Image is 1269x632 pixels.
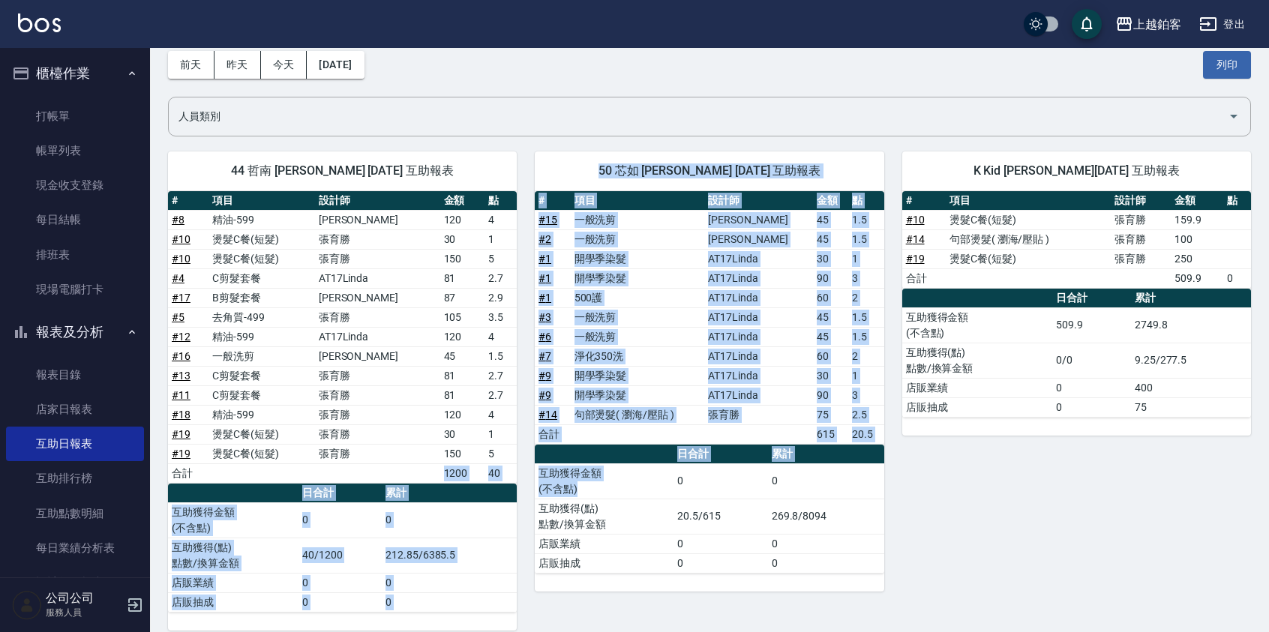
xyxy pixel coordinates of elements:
a: #19 [172,448,190,460]
table: a dense table [168,191,517,484]
td: 張育勝 [315,405,440,424]
th: 累計 [1131,289,1251,308]
td: AT17Linda [704,366,813,385]
td: 0 [382,592,517,612]
td: AT17Linda [704,249,813,268]
td: 1 [484,229,517,249]
td: 精油-599 [208,405,314,424]
th: 設計師 [315,191,440,211]
td: 0 [673,553,767,573]
a: #18 [172,409,190,421]
td: AT17Linda [704,327,813,346]
td: 81 [440,268,485,288]
td: 0 [382,502,517,538]
td: 2.7 [484,366,517,385]
td: 150 [440,249,485,268]
td: [PERSON_NAME] [704,210,813,229]
table: a dense table [168,484,517,613]
td: 81 [440,366,485,385]
td: 一般洗剪 [571,327,705,346]
td: 0 [298,592,382,612]
td: 2.5 [848,405,883,424]
td: 去角質-499 [208,307,314,327]
input: 人員名稱 [175,103,1222,130]
td: 0 [382,573,517,592]
a: #2 [538,233,551,245]
td: 4 [484,405,517,424]
td: 一般洗剪 [571,307,705,327]
td: 30 [440,424,485,444]
td: 212.85/6385.5 [382,538,517,573]
td: [PERSON_NAME] [315,210,440,229]
a: #8 [172,214,184,226]
td: 互助獲得金額 (不含點) [535,463,673,499]
td: 4 [484,327,517,346]
a: #3 [538,311,551,323]
td: AT17Linda [704,288,813,307]
td: 一般洗剪 [208,346,314,366]
a: 現場電腦打卡 [6,272,144,307]
a: 互助日報表 [6,427,144,461]
td: 張育勝 [1111,249,1171,268]
th: 項目 [571,191,705,211]
td: 120 [440,405,485,424]
button: [DATE] [307,51,364,79]
td: 3.5 [484,307,517,327]
a: #11 [172,389,190,401]
a: #19 [172,428,190,440]
td: 45 [813,307,848,327]
td: 燙髮C餐(短髮) [208,249,314,268]
td: 0 [298,502,382,538]
td: 250 [1171,249,1223,268]
td: 30 [813,366,848,385]
td: 5 [484,444,517,463]
td: B剪髮套餐 [208,288,314,307]
td: 20.5/615 [673,499,767,534]
td: 100 [1171,229,1223,249]
td: 30 [440,229,485,249]
a: #15 [538,214,557,226]
a: 店家日報表 [6,392,144,427]
th: 點 [848,191,883,211]
th: 日合計 [298,484,382,503]
td: 張育勝 [315,249,440,268]
td: 開學季染髮 [571,249,705,268]
th: 項目 [946,191,1111,211]
th: 累計 [768,445,884,464]
button: 今天 [261,51,307,79]
td: 1.5 [848,307,883,327]
td: 2.9 [484,288,517,307]
button: Open [1222,104,1246,128]
td: 淨化350洗 [571,346,705,366]
td: 開學季染髮 [571,366,705,385]
a: #6 [538,331,551,343]
td: 0/0 [1052,343,1130,378]
td: 615 [813,424,848,444]
button: 上越鉑客 [1109,9,1187,40]
th: 金額 [1171,191,1223,211]
td: 159.9 [1171,210,1223,229]
td: 精油-599 [208,210,314,229]
td: C剪髮套餐 [208,385,314,405]
td: 3 [848,385,883,405]
td: 20.5 [848,424,883,444]
td: 句部燙髮( 瀏海/壓貼 ) [946,229,1111,249]
td: C剪髮套餐 [208,268,314,288]
a: #16 [172,350,190,362]
table: a dense table [535,445,883,574]
td: 燙髮C餐(短髮) [208,444,314,463]
a: #13 [172,370,190,382]
td: 81 [440,385,485,405]
td: 張育勝 [315,424,440,444]
th: # [902,191,946,211]
td: 87 [440,288,485,307]
td: 合計 [902,268,946,288]
td: 2.7 [484,385,517,405]
th: # [168,191,208,211]
td: 9.25/277.5 [1131,343,1251,378]
td: 一般洗剪 [571,210,705,229]
button: 昨天 [214,51,261,79]
td: 0 [673,463,767,499]
td: 0 [768,553,884,573]
a: 每日業績分析表 [6,531,144,565]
